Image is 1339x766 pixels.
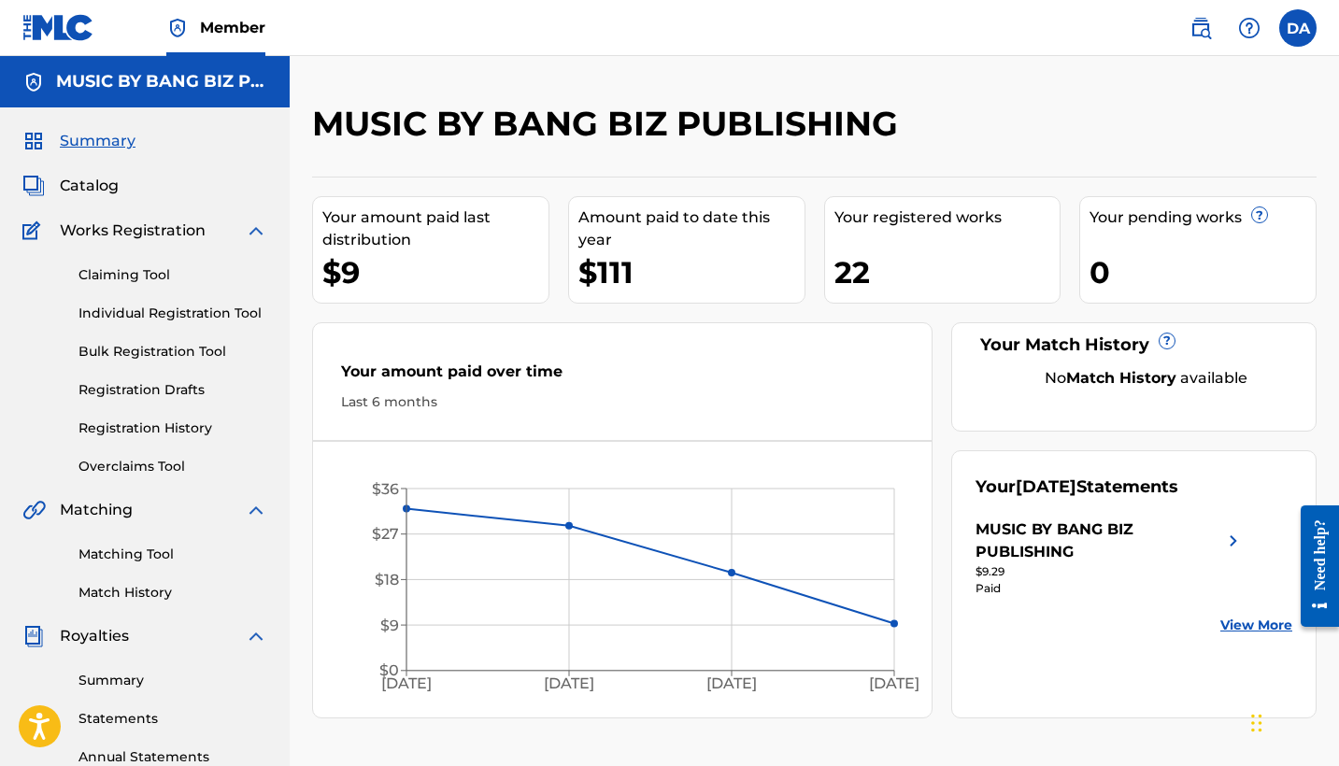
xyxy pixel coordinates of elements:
[544,674,594,692] tspan: [DATE]
[200,17,265,38] span: Member
[78,583,267,603] a: Match History
[78,671,267,690] a: Summary
[56,71,267,92] h5: MUSIC BY BANG BIZ PUBLISHING
[22,499,46,521] img: Matching
[372,525,399,543] tspan: $27
[976,475,1178,500] div: Your Statements
[1016,476,1076,497] span: [DATE]
[22,220,47,242] img: Works Registration
[22,175,119,197] a: CatalogCatalog
[999,367,1292,390] div: No available
[976,563,1245,580] div: $9.29
[1220,616,1292,635] a: View More
[976,518,1222,563] div: MUSIC BY BANG BIZ PUBLISHING
[322,251,548,293] div: $9
[1287,489,1339,644] iframe: Resource Center
[375,571,399,589] tspan: $18
[78,709,267,729] a: Statements
[322,206,548,251] div: Your amount paid last distribution
[381,674,432,692] tspan: [DATE]
[60,625,129,647] span: Royalties
[1246,676,1339,766] iframe: Chat Widget
[1251,695,1262,751] div: Drag
[834,206,1061,229] div: Your registered works
[1189,17,1212,39] img: search
[706,674,757,692] tspan: [DATE]
[22,71,45,93] img: Accounts
[1222,518,1245,563] img: right chevron icon
[1238,17,1261,39] img: help
[22,14,94,41] img: MLC Logo
[78,342,267,362] a: Bulk Registration Tool
[578,251,805,293] div: $111
[22,625,45,647] img: Royalties
[22,175,45,197] img: Catalog
[1231,9,1268,47] div: Help
[78,418,267,438] a: Registration History
[78,457,267,476] a: Overclaims Tool
[60,130,135,152] span: Summary
[834,251,1061,293] div: 22
[341,361,904,392] div: Your amount paid over time
[78,545,267,564] a: Matching Tool
[245,499,267,521] img: expand
[245,220,267,242] img: expand
[60,175,119,197] span: Catalog
[976,518,1245,597] a: MUSIC BY BANG BIZ PUBLISHINGright chevron icon$9.29Paid
[78,265,267,285] a: Claiming Tool
[1090,251,1316,293] div: 0
[1090,206,1316,229] div: Your pending works
[379,661,399,679] tspan: $0
[78,380,267,400] a: Registration Drafts
[372,480,399,498] tspan: $36
[166,17,189,39] img: Top Rightsholder
[60,499,133,521] span: Matching
[869,674,919,692] tspan: [DATE]
[1160,333,1175,348] span: ?
[312,103,907,145] h2: MUSIC BY BANG BIZ PUBLISHING
[60,220,206,242] span: Works Registration
[380,617,399,634] tspan: $9
[1252,207,1267,222] span: ?
[578,206,805,251] div: Amount paid to date this year
[341,392,904,412] div: Last 6 months
[976,580,1245,597] div: Paid
[78,304,267,323] a: Individual Registration Tool
[1066,369,1176,387] strong: Match History
[976,333,1292,358] div: Your Match History
[22,130,45,152] img: Summary
[1182,9,1219,47] a: Public Search
[1279,9,1317,47] div: User Menu
[245,625,267,647] img: expand
[22,130,135,152] a: SummarySummary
